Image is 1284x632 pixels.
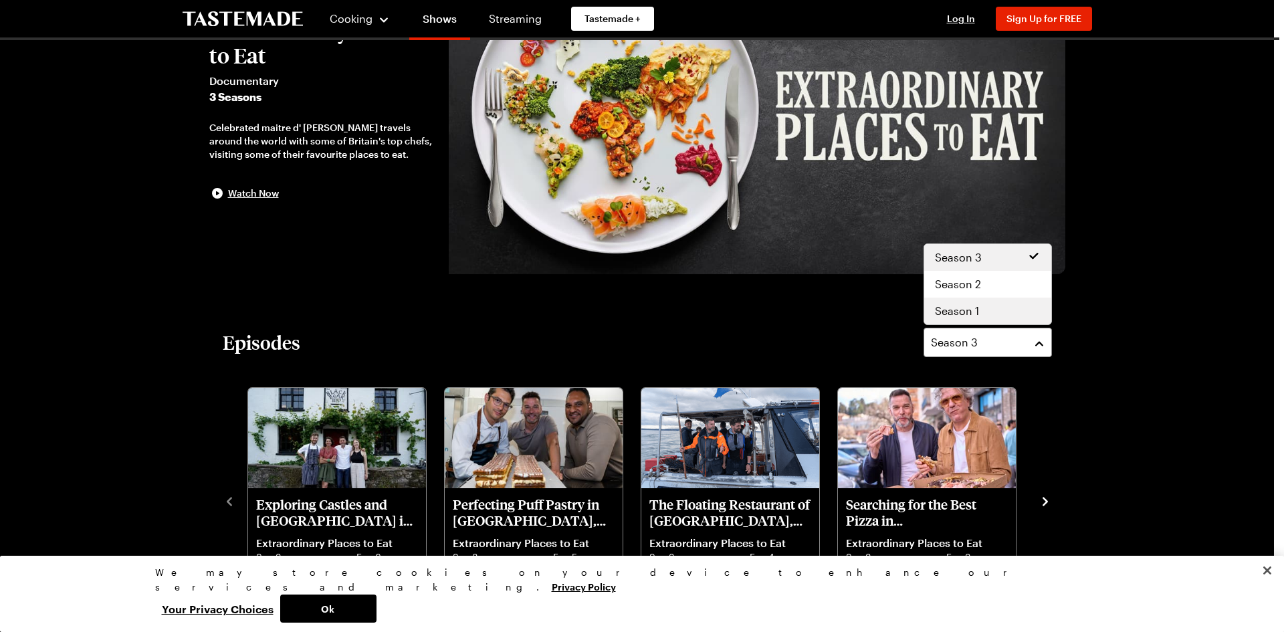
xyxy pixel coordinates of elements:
div: Season 3 [924,243,1052,325]
div: We may store cookies on your device to enhance our services and marketing. [155,565,1118,595]
button: Your Privacy Choices [155,595,280,623]
span: Season 2 [935,276,981,292]
span: Season 3 [935,249,982,266]
button: Ok [280,595,377,623]
button: Close [1253,556,1282,585]
div: Privacy [155,565,1118,623]
span: Season 3 [931,334,978,350]
span: Season 1 [935,303,979,319]
a: More information about your privacy, opens in a new tab [552,580,616,593]
button: Season 3 [924,328,1052,357]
